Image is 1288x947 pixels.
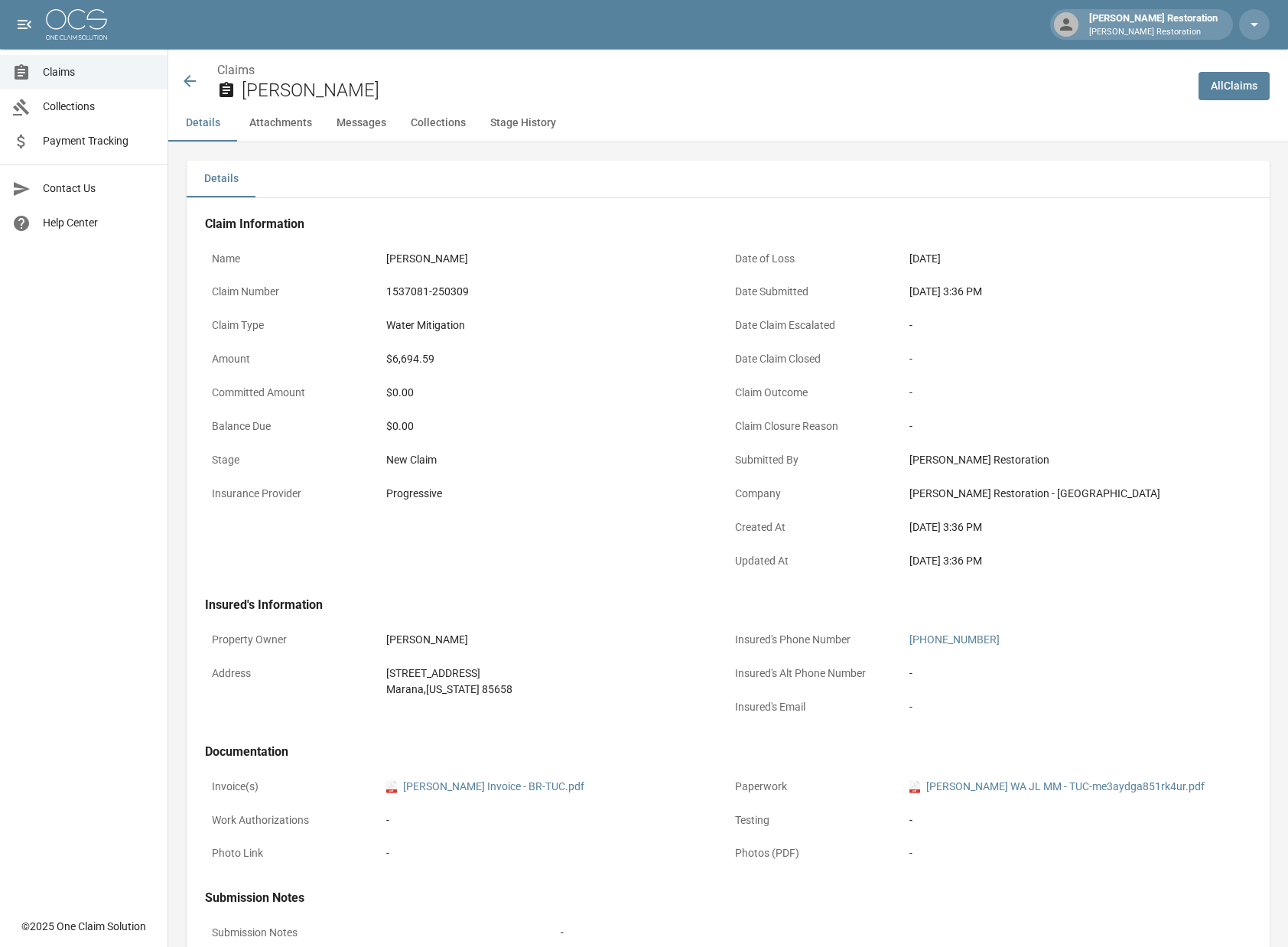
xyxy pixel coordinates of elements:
[1083,11,1224,38] div: [PERSON_NAME] Restoration
[909,385,1244,401] div: -
[478,105,568,142] button: Stage History
[205,659,379,688] p: Address
[168,105,237,142] button: Details
[43,64,155,80] span: Claims
[728,445,903,475] p: Submitted By
[187,161,1270,197] div: details tabs
[909,633,1000,646] a: [PHONE_NUMBER]
[386,351,434,367] div: $6,694.59
[205,344,379,374] p: Amount
[205,744,1251,760] h4: Documentation
[205,838,379,868] p: Photo Link
[242,80,1186,102] h2: [PERSON_NAME]
[205,625,379,655] p: Property Owner
[386,251,468,267] div: [PERSON_NAME]
[386,812,721,828] div: -
[909,452,1244,468] div: [PERSON_NAME] Restoration
[324,105,398,142] button: Messages
[728,244,903,274] p: Date of Loss
[728,805,903,835] p: Testing
[909,779,1205,795] a: pdf[PERSON_NAME] WA JL MM - TUC-me3aydga851rk4ur.pdf
[205,216,1251,232] h4: Claim Information
[43,181,155,197] span: Contact Us
[909,553,1244,569] div: [DATE] 3:36 PM
[386,845,389,861] div: -
[909,251,941,267] div: [DATE]
[386,317,465,334] div: Water Mitigation
[187,161,255,197] button: Details
[909,317,1244,334] div: -
[909,418,1244,434] div: -
[43,133,155,149] span: Payment Tracking
[909,519,1244,535] div: [DATE] 3:36 PM
[205,412,379,441] p: Balance Due
[728,277,903,307] p: Date Submitted
[205,277,379,307] p: Claim Number
[217,61,1186,80] nav: breadcrumb
[168,105,1288,142] div: anchor tabs
[21,919,146,934] div: © 2025 One Claim Solution
[386,452,721,468] div: New Claim
[205,445,379,475] p: Stage
[728,625,903,655] p: Insured's Phone Number
[909,845,1244,861] div: -
[909,699,912,715] div: -
[205,244,379,274] p: Name
[728,772,903,802] p: Paperwork
[386,682,512,698] div: Marana , [US_STATE] 85658
[561,925,564,941] div: -
[728,692,903,722] p: Insured's Email
[909,351,1244,367] div: -
[205,805,379,835] p: Work Authorizations
[205,597,1251,613] h4: Insured's Information
[728,311,903,340] p: Date Claim Escalated
[909,666,912,682] div: -
[728,412,903,441] p: Claim Closure Reason
[728,838,903,868] p: Photos (PDF)
[43,215,155,231] span: Help Center
[728,513,903,542] p: Created At
[909,812,1244,828] div: -
[1199,72,1270,100] a: AllClaims
[909,486,1244,502] div: [PERSON_NAME] Restoration - [GEOGRAPHIC_DATA]
[386,284,469,300] div: 1537081-250309
[728,479,903,509] p: Company
[386,418,721,434] div: $0.00
[386,632,468,648] div: [PERSON_NAME]
[386,666,512,682] div: [STREET_ADDRESS]
[728,378,903,408] p: Claim Outcome
[1089,26,1218,39] p: [PERSON_NAME] Restoration
[909,284,1244,300] div: [DATE] 3:36 PM
[398,105,478,142] button: Collections
[205,890,1251,906] h4: Submission Notes
[386,486,442,502] div: Progressive
[386,385,721,401] div: $0.00
[205,479,379,509] p: Insurance Provider
[43,99,155,115] span: Collections
[237,105,324,142] button: Attachments
[728,659,903,688] p: Insured's Alt Phone Number
[205,311,379,340] p: Claim Type
[9,9,40,40] button: open drawer
[728,344,903,374] p: Date Claim Closed
[217,63,255,77] a: Claims
[205,772,379,802] p: Invoice(s)
[205,378,379,408] p: Committed Amount
[46,9,107,40] img: ocs-logo-white-transparent.png
[728,546,903,576] p: Updated At
[386,779,584,795] a: pdf[PERSON_NAME] Invoice - BR-TUC.pdf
